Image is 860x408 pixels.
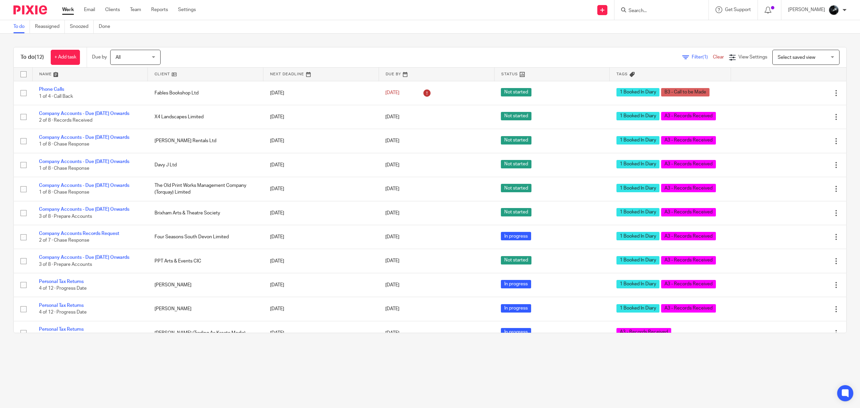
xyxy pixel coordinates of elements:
span: A3 - Records Received [661,136,716,145]
td: The Old Print Works Management Company (Torquay) Limited [148,177,263,201]
td: [DATE] [263,153,379,177]
td: [DATE] [263,177,379,201]
a: Personal Tax Returns [39,303,84,308]
span: Not started [501,136,531,145]
a: Company Accounts - Due [DATE] Onwards [39,255,129,260]
span: A3 - Records Received [661,280,716,288]
a: Work [62,6,74,13]
span: Not started [501,112,531,120]
td: Four Seasons South Devon Limited [148,225,263,249]
span: A3 - Records Received [661,160,716,168]
span: Not started [501,88,531,96]
span: 1 Booked In Diary [616,208,659,216]
td: [DATE] [263,81,379,105]
span: Tags [616,72,628,76]
td: [PERSON_NAME] (Trading As Kreate Media) [148,321,263,345]
span: 3 of 8 · Prepare Accounts [39,214,92,219]
a: + Add task [51,50,80,65]
span: Not started [501,160,531,168]
td: PPT Arts & Events CIC [148,249,263,273]
span: A3 - Records Received [661,232,716,240]
a: To do [13,20,30,33]
p: [PERSON_NAME] [788,6,825,13]
a: Email [84,6,95,13]
span: Not started [501,256,531,264]
span: 1 Booked In Diary [616,256,659,264]
span: 1 Booked In Diary [616,112,659,120]
span: View Settings [738,55,767,59]
td: [PERSON_NAME] [148,273,263,297]
span: 1 Booked In Diary [616,88,659,96]
td: [DATE] [263,225,379,249]
span: 1 Booked In Diary [616,280,659,288]
span: 1 Booked In Diary [616,232,659,240]
span: In progress [501,280,531,288]
span: [DATE] [385,187,399,191]
span: [DATE] [385,115,399,119]
td: [DATE] [263,201,379,225]
span: B3 - Call to be Made [661,88,709,96]
span: 2 of 8 · Records Received [39,118,92,123]
td: Brixham Arts & Theatre Society [148,201,263,225]
span: [DATE] [385,91,399,95]
td: [DATE] [263,297,379,321]
td: [DATE] [263,249,379,273]
span: [DATE] [385,259,399,263]
span: A3 - Records Received [661,256,716,264]
a: Company Accounts - Due [DATE] Onwards [39,135,129,140]
h1: To do [20,54,44,61]
td: X4 Landscapes Limited [148,105,263,129]
td: [PERSON_NAME] Rentals Ltd [148,129,263,153]
td: [DATE] [263,321,379,345]
span: A3 - Records Received [661,304,716,313]
a: Company Accounts - Due [DATE] Onwards [39,207,129,212]
span: [DATE] [385,211,399,215]
span: Not started [501,208,531,216]
span: [DATE] [385,235,399,239]
td: [DATE] [263,273,379,297]
a: Clear [713,55,724,59]
span: A3 - Records Received [661,112,716,120]
a: Company Accounts Records Request [39,231,119,236]
span: 1 of 8 · Chase Response [39,190,89,195]
td: Davy J Ltd [148,153,263,177]
a: Company Accounts - Due [DATE] Onwards [39,183,129,188]
td: [DATE] [263,129,379,153]
span: 2 of 7 · Chase Response [39,238,89,243]
input: Search [628,8,688,14]
span: Get Support [725,7,751,12]
a: Reports [151,6,168,13]
span: 1 Booked In Diary [616,136,659,145]
td: [PERSON_NAME] [148,297,263,321]
a: Team [130,6,141,13]
span: A3 - Records Received [616,328,671,336]
span: In progress [501,304,531,313]
a: Clients [105,6,120,13]
span: In progress [501,328,531,336]
a: Personal Tax Returns [39,279,84,284]
a: Personal Tax Returns [39,327,84,332]
a: Done [99,20,115,33]
span: A3 - Records Received [661,184,716,192]
p: Due by [92,54,107,60]
td: [DATE] [263,105,379,129]
span: [DATE] [385,307,399,311]
span: 4 of 12 · Progress Date [39,286,87,291]
span: [DATE] [385,331,399,335]
a: Snoozed [70,20,94,33]
span: In progress [501,232,531,240]
td: Fables Bookshop Ltd [148,81,263,105]
span: A3 - Records Received [661,208,716,216]
span: 1 of 8 · Chase Response [39,142,89,147]
span: 1 Booked In Diary [616,184,659,192]
img: Pixie [13,5,47,14]
span: 1 of 8 · Chase Response [39,166,89,171]
span: [DATE] [385,163,399,167]
a: Reassigned [35,20,65,33]
span: 1 of 4 · Call Back [39,94,73,99]
img: 1000002122.jpg [828,5,839,15]
span: (1) [702,55,708,59]
span: 1 Booked In Diary [616,304,659,313]
span: 4 of 12 · Progress Date [39,310,87,315]
a: Settings [178,6,196,13]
